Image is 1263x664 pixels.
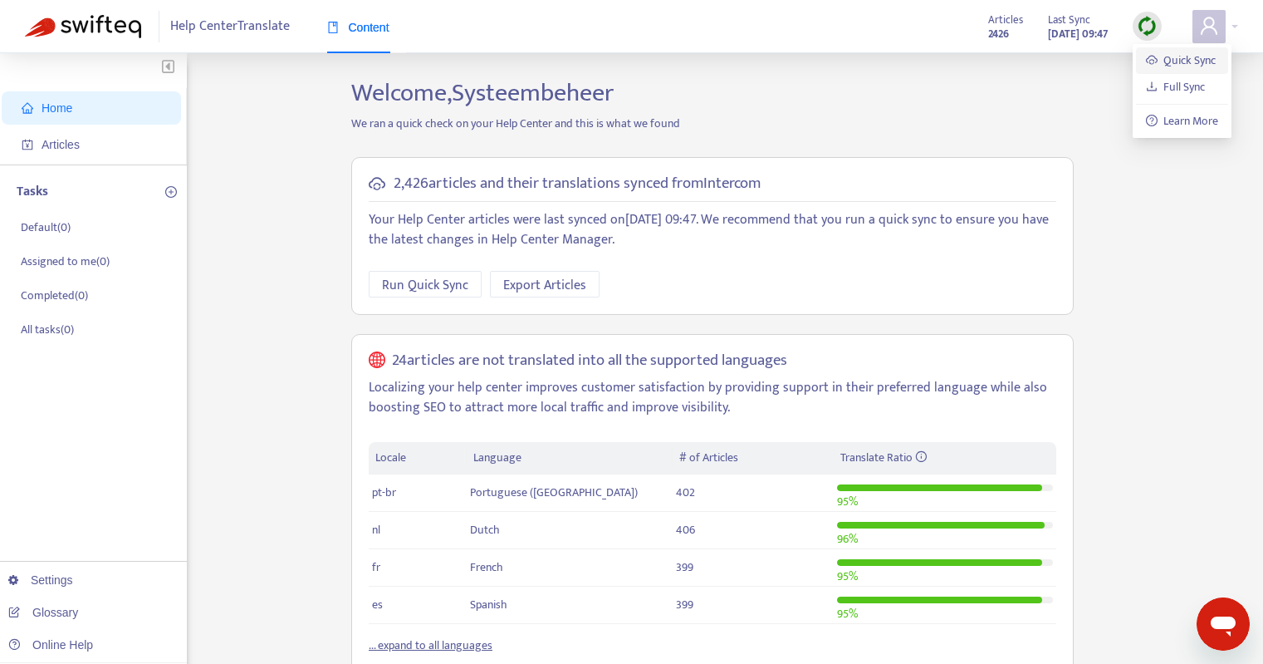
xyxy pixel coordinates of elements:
[8,638,93,652] a: Online Help
[369,378,1056,418] p: Localizing your help center improves customer satisfaction by providing support in their preferre...
[8,573,73,587] a: Settings
[369,352,385,371] span: global
[470,520,500,539] span: Dutch
[470,595,507,614] span: Spanish
[837,529,858,548] span: 96 %
[372,595,383,614] span: es
[21,219,71,236] p: Default ( 0 )
[25,15,141,38] img: Swifteq
[1137,16,1158,37] img: sync.dc5367851b00ba804db3.png
[676,595,693,614] span: 399
[327,21,389,34] span: Content
[676,483,695,502] span: 402
[470,483,638,502] span: Portuguese ([GEOGRAPHIC_DATA])
[17,182,48,202] p: Tasks
[382,275,468,296] span: Run Quick Sync
[676,520,695,539] span: 406
[394,175,761,194] h5: 2,426 articles and their translations synced from Intercom
[42,101,72,115] span: Home
[369,636,492,655] a: ... expand to all languages
[21,287,88,304] p: Completed ( 0 )
[372,558,380,577] span: fr
[676,558,693,577] span: 399
[837,604,858,623] span: 95 %
[369,175,385,192] span: cloud-sync
[490,271,600,298] button: Export Articles
[1199,16,1219,36] span: user
[467,442,673,475] th: Language
[165,186,177,198] span: plus-circle
[372,520,380,539] span: nl
[170,11,290,42] span: Help Center Translate
[837,567,858,586] span: 95 %
[21,253,110,270] p: Assigned to me ( 0 )
[42,138,80,151] span: Articles
[8,606,78,619] a: Glossary
[673,442,833,475] th: # of Articles
[21,321,74,338] p: All tasks ( 0 )
[1146,51,1216,70] a: Quick Sync
[470,558,503,577] span: French
[369,210,1056,250] p: Your Help Center articles were last synced on [DATE] 09:47 . We recommend that you run a quick sy...
[327,22,339,33] span: book
[1048,11,1090,29] span: Last Sync
[339,115,1086,132] p: We ran a quick check on your Help Center and this is what we found
[22,102,33,114] span: home
[988,11,1023,29] span: Articles
[372,483,396,502] span: pt-br
[1146,111,1219,130] a: question-circleLearn More
[22,139,33,150] span: account-book
[1197,598,1250,651] iframe: Button to launch messaging window
[988,25,1009,43] strong: 2426
[351,72,614,114] span: Welcome, Systeembeheer
[392,352,787,371] h5: 24 articles are not translated into all the supported languages
[369,442,467,475] th: Locale
[840,449,1050,467] div: Translate Ratio
[1048,25,1108,43] strong: [DATE] 09:47
[369,271,482,298] button: Run Quick Sync
[503,275,586,296] span: Export Articles
[837,492,858,511] span: 95 %
[1146,77,1206,96] a: Full Sync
